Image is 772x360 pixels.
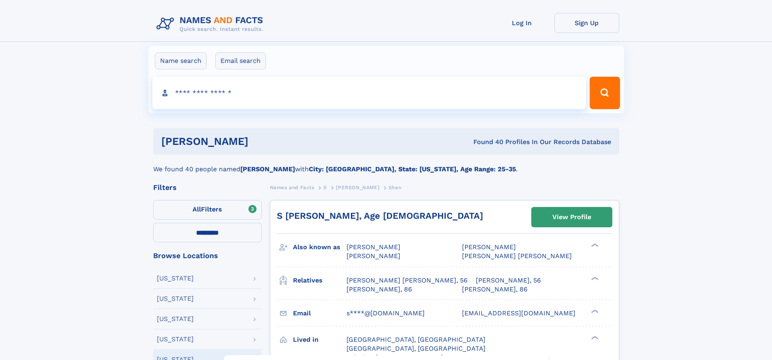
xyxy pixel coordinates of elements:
[152,77,586,109] input: search input
[215,52,266,69] label: Email search
[323,182,327,192] a: S
[157,295,194,302] div: [US_STATE]
[389,185,401,190] span: Shan
[270,182,314,192] a: Names and Facts
[589,243,599,248] div: ❯
[476,276,541,285] a: [PERSON_NAME], 56
[336,185,379,190] span: [PERSON_NAME]
[554,13,619,33] a: Sign Up
[346,276,468,285] a: [PERSON_NAME] [PERSON_NAME], 56
[153,184,262,191] div: Filters
[153,200,262,220] label: Filters
[532,207,612,227] a: View Profile
[293,274,346,287] h3: Relatives
[293,306,346,320] h3: Email
[157,275,194,282] div: [US_STATE]
[157,316,194,322] div: [US_STATE]
[192,205,201,213] span: All
[336,182,379,192] a: [PERSON_NAME]
[346,285,412,294] a: [PERSON_NAME], 86
[153,252,262,259] div: Browse Locations
[590,77,620,109] button: Search Button
[153,13,270,35] img: Logo Names and Facts
[153,155,619,174] div: We found 40 people named with .
[346,252,400,260] span: [PERSON_NAME]
[589,276,599,281] div: ❯
[161,136,361,147] h1: [PERSON_NAME]
[293,240,346,254] h3: Also known as
[462,243,516,251] span: [PERSON_NAME]
[157,336,194,343] div: [US_STATE]
[462,252,572,260] span: [PERSON_NAME] [PERSON_NAME]
[589,308,599,314] div: ❯
[589,335,599,340] div: ❯
[277,211,483,221] a: S [PERSON_NAME], Age [DEMOGRAPHIC_DATA]
[361,138,611,147] div: Found 40 Profiles In Our Records Database
[462,309,575,317] span: [EMAIL_ADDRESS][DOMAIN_NAME]
[490,13,554,33] a: Log In
[462,285,528,294] a: [PERSON_NAME], 86
[346,336,485,343] span: [GEOGRAPHIC_DATA], [GEOGRAPHIC_DATA]
[155,52,207,69] label: Name search
[346,345,485,352] span: [GEOGRAPHIC_DATA], [GEOGRAPHIC_DATA]
[323,185,327,190] span: S
[309,165,516,173] b: City: [GEOGRAPHIC_DATA], State: [US_STATE], Age Range: 25-35
[346,243,400,251] span: [PERSON_NAME]
[240,165,295,173] b: [PERSON_NAME]
[293,333,346,347] h3: Lived in
[552,208,591,226] div: View Profile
